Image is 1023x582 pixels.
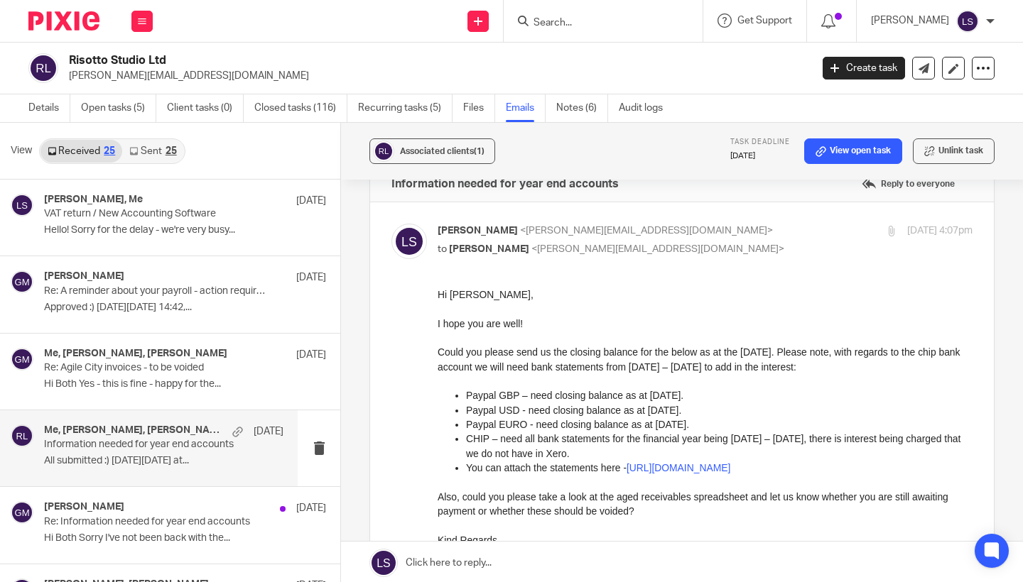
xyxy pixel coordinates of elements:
img: Pixie [28,11,99,31]
p: Hi Both Yes - this is fine - happy for the... [44,378,326,390]
img: svg%3E [391,224,427,259]
h4: Me, [PERSON_NAME], [PERSON_NAME] [44,424,225,436]
h4: [PERSON_NAME], Me [44,194,143,206]
p: Paypal GBP – need closing balance as at [DATE]. [28,101,535,115]
p: Re: Information needed for year end accounts [44,516,270,528]
p: You can attach the statements here - [28,173,535,187]
p: Re: Agile City invoices - to be voided [44,362,270,374]
a: Files [463,94,495,122]
p: Information needed for year end accounts [44,439,236,451]
a: Notes (6) [556,94,608,122]
input: Search [532,17,660,30]
img: svg%3E [28,53,58,83]
h4: Me, [PERSON_NAME], [PERSON_NAME] [44,348,227,360]
span: (1) [474,147,485,155]
a: Open tasks (5) [81,94,156,122]
img: svg%3E [956,10,979,33]
h2: Risotto Studio Ltd [69,53,655,68]
div: 25 [166,146,177,156]
img: svg%3E [373,141,394,162]
p: [DATE] [730,150,790,162]
a: [URL][DOMAIN_NAME] [189,175,293,186]
span: Task deadline [730,138,790,145]
p: CHIP – need all bank statements for the financial year being [DATE] – [DATE], there is interest b... [28,144,535,173]
span: Associated clients [400,147,485,155]
p: [DATE] [254,424,283,439]
span: View [11,143,32,158]
button: Associated clients(1) [369,138,495,164]
a: Sent25 [122,140,183,163]
p: Paypal EURO - need closing balance as at [DATE]. [28,130,535,144]
a: Received25 [40,140,122,163]
h4: [PERSON_NAME] [44,501,124,513]
p: Re: A reminder about your payroll - action required by [DATE] 12:00 PM [44,285,270,297]
p: [DATE] [296,194,326,208]
p: Hello! Sorry for the delay - we're very busy... [44,224,326,236]
a: Client tasks (0) [167,94,244,122]
img: svg%3E [11,424,33,447]
span: <[PERSON_NAME][EMAIL_ADDRESS][DOMAIN_NAME]> [520,226,773,236]
p: [DATE] [296,501,326,515]
p: VAT return / New Accounting Software [44,208,270,220]
img: svg%3E [11,194,33,216]
p: [DATE] [296,270,326,285]
h4: [PERSON_NAME] [44,270,124,282]
p: Hi Both Sorry I've not been back with the... [44,532,326,544]
a: View open task [804,138,902,164]
p: Approved :) [DATE][DATE] 14:42,... [44,302,326,314]
img: svg%3E [11,348,33,370]
p: Paypal USD - need closing balance as at [DATE]. [28,116,535,130]
p: [DATE] 4:07pm [907,224,973,238]
p: [DATE] [296,348,326,362]
span: [PERSON_NAME] [449,244,529,254]
a: Audit logs [619,94,673,122]
p: All submitted :) [DATE][DATE] at... [44,455,283,467]
a: Details [28,94,70,122]
p: [PERSON_NAME] [871,13,949,28]
span: Get Support [737,16,792,26]
span: [PERSON_NAME] [438,226,518,236]
div: 25 [104,146,115,156]
a: Create task [823,57,905,79]
span: <[PERSON_NAME][EMAIL_ADDRESS][DOMAIN_NAME]> [531,244,784,254]
h4: Information needed for year end accounts [391,177,619,191]
label: Reply to everyone [858,173,958,194]
img: svg%3E [11,501,33,524]
button: Unlink task [913,138,995,164]
a: Emails [506,94,546,122]
p: [PERSON_NAME][EMAIL_ADDRESS][DOMAIN_NAME] [69,69,801,83]
span: to [438,244,447,254]
a: Recurring tasks (5) [358,94,453,122]
a: Closed tasks (116) [254,94,347,122]
img: svg%3E [11,270,33,293]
